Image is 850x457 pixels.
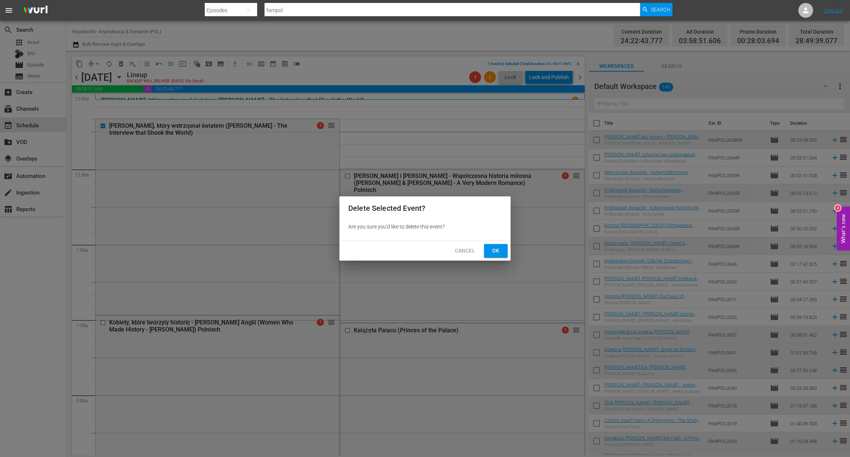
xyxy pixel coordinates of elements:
[348,202,502,214] h2: Delete Selected Event?
[824,7,843,13] a: Sign Out
[18,2,53,19] img: ans4CAIJ8jUAAAAAAAAAAAAAAAAAAAAAAAAgQb4GAAAAAAAAAAAAAAAAAAAAAAAAJMjXAAAAAAAAAAAAAAAAAAAAAAAAgAT5G...
[449,244,481,258] button: Cancel
[455,246,475,255] span: Cancel
[651,3,670,16] span: Search
[835,205,841,211] div: 2
[484,244,508,258] button: Ok
[837,207,850,251] button: Open Feedback Widget
[339,220,511,233] div: Are you sure you'd like to delete this event?
[4,6,13,15] span: menu
[490,246,502,255] span: Ok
